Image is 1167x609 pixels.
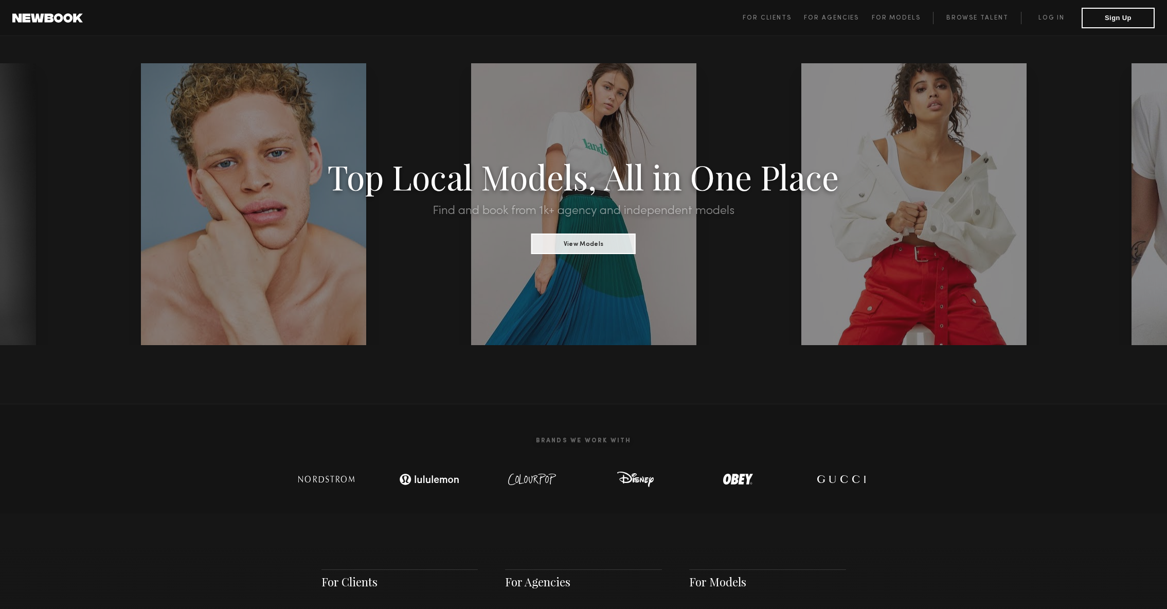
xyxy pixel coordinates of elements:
h2: Brands We Work With [275,425,892,457]
button: View Models [531,234,636,254]
img: logo-gucci.svg [807,469,874,490]
span: For Agencies [804,15,859,21]
a: View Models [531,237,636,248]
img: logo-colour-pop.svg [499,469,566,490]
h1: Top Local Models, All in One Place [87,160,1080,192]
a: Log in [1021,12,1082,24]
span: For Models [872,15,921,21]
img: logo-lulu.svg [393,469,465,490]
a: For Agencies [804,12,871,24]
a: Browse Talent [933,12,1021,24]
a: For Agencies [505,574,570,589]
span: For Clients [743,15,792,21]
a: For Models [689,574,746,589]
img: logo-obey.svg [705,469,771,490]
a: For Clients [743,12,804,24]
a: For Clients [321,574,378,589]
img: logo-disney.svg [602,469,669,490]
a: For Models [872,12,933,24]
button: Sign Up [1082,8,1155,28]
h2: Find and book from 1k+ agency and independent models [87,205,1080,217]
img: logo-nordstrom.svg [291,469,363,490]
